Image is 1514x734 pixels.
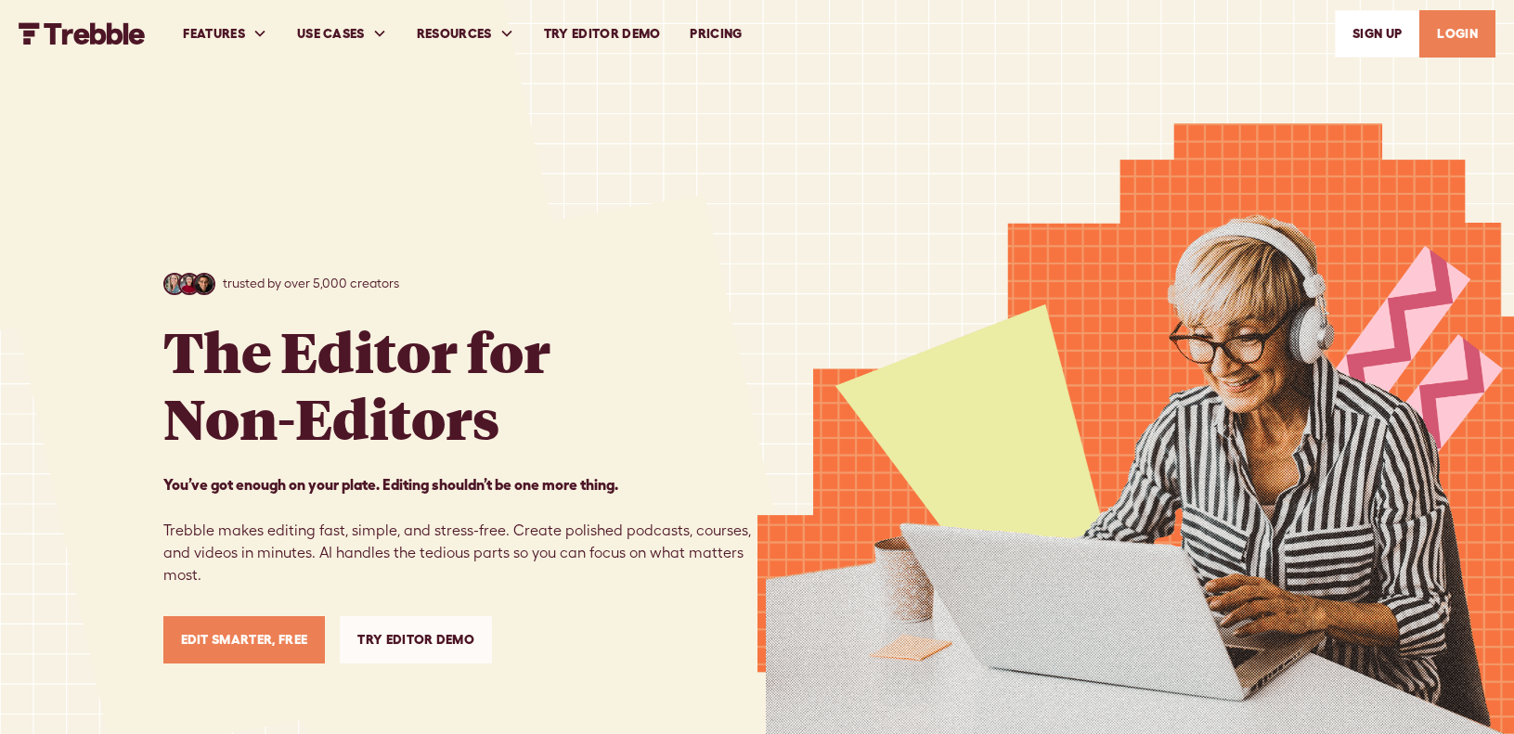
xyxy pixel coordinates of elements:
div: RESOURCES [417,24,492,44]
div: USE CASES [282,2,402,66]
a: Edit Smarter, Free [163,616,326,663]
img: Trebble FM Logo [19,22,146,45]
a: Try Editor Demo [340,616,492,663]
strong: You’ve got enough on your plate. Editing shouldn’t be one more thing. ‍ [163,476,618,493]
a: home [19,22,146,45]
a: Try Editor Demo [529,2,676,66]
div: FEATURES [168,2,282,66]
div: RESOURCES [402,2,529,66]
a: SIGn UP [1335,10,1419,58]
div: FEATURES [183,24,245,44]
h1: The Editor for Non-Editors [163,317,550,451]
a: PRICING [675,2,757,66]
a: LOGIN [1419,10,1495,58]
p: trusted by over 5,000 creators [223,274,399,293]
div: USE CASES [297,24,365,44]
p: Trebble makes editing fast, simple, and stress-free. Create polished podcasts, courses, and video... [163,473,757,586]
